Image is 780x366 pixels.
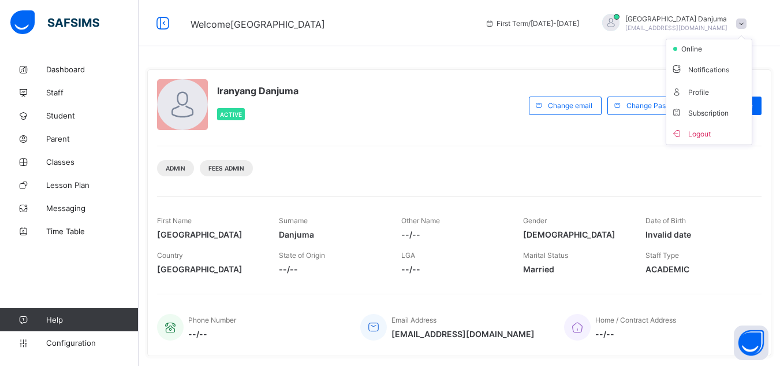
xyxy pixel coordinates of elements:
[523,251,568,260] span: Marital Status
[10,10,99,35] img: safsims
[46,204,139,213] span: Messaging
[46,157,139,167] span: Classes
[279,264,383,274] span: --/--
[217,85,298,97] span: Iranyang Danjuma
[191,19,325,30] span: Welcome [GEOGRAPHIC_DATA]
[734,326,768,360] button: Open asap
[485,19,579,28] span: session/term information
[279,251,325,260] span: State of Origin
[523,216,547,225] span: Gender
[46,338,138,347] span: Configuration
[166,165,185,172] span: Admin
[595,329,676,339] span: --/--
[671,85,747,98] span: Profile
[645,264,750,274] span: ACADEMIC
[666,122,752,145] li: dropdown-list-item-buttom-7
[157,230,262,239] span: [GEOGRAPHIC_DATA]
[666,103,752,122] li: dropdown-list-item-null-6
[523,230,628,239] span: [DEMOGRAPHIC_DATA]
[671,127,747,140] span: Logout
[46,315,138,324] span: Help
[46,134,139,143] span: Parent
[645,230,750,239] span: Invalid date
[208,165,244,172] span: Fees Admin
[645,251,679,260] span: Staff Type
[46,88,139,97] span: Staff
[391,316,436,324] span: Email Address
[401,264,506,274] span: --/--
[46,227,139,236] span: Time Table
[625,24,727,31] span: [EMAIL_ADDRESS][DOMAIN_NAME]
[666,80,752,103] li: dropdown-list-item-text-4
[157,264,262,274] span: [GEOGRAPHIC_DATA]
[46,180,139,190] span: Lesson Plan
[625,14,727,23] span: [GEOGRAPHIC_DATA] Danjuma
[279,230,383,239] span: Danjuma
[46,65,139,74] span: Dashboard
[645,216,686,225] span: Date of Birth
[401,251,415,260] span: LGA
[188,329,236,339] span: --/--
[626,101,685,110] span: Change Password
[591,14,752,33] div: IranyangDanjuma
[680,45,709,53] span: online
[666,58,752,80] li: dropdown-list-item-text-3
[188,316,236,324] span: Phone Number
[157,216,192,225] span: First Name
[595,316,676,324] span: Home / Contract Address
[671,62,747,76] span: Notifications
[401,216,440,225] span: Other Name
[548,101,592,110] span: Change email
[220,111,242,118] span: Active
[157,251,183,260] span: Country
[46,111,139,120] span: Student
[279,216,308,225] span: Surname
[391,329,535,339] span: [EMAIL_ADDRESS][DOMAIN_NAME]
[401,230,506,239] span: --/--
[523,264,628,274] span: Married
[666,39,752,58] li: dropdown-list-item-null-2
[671,109,729,117] span: Subscription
